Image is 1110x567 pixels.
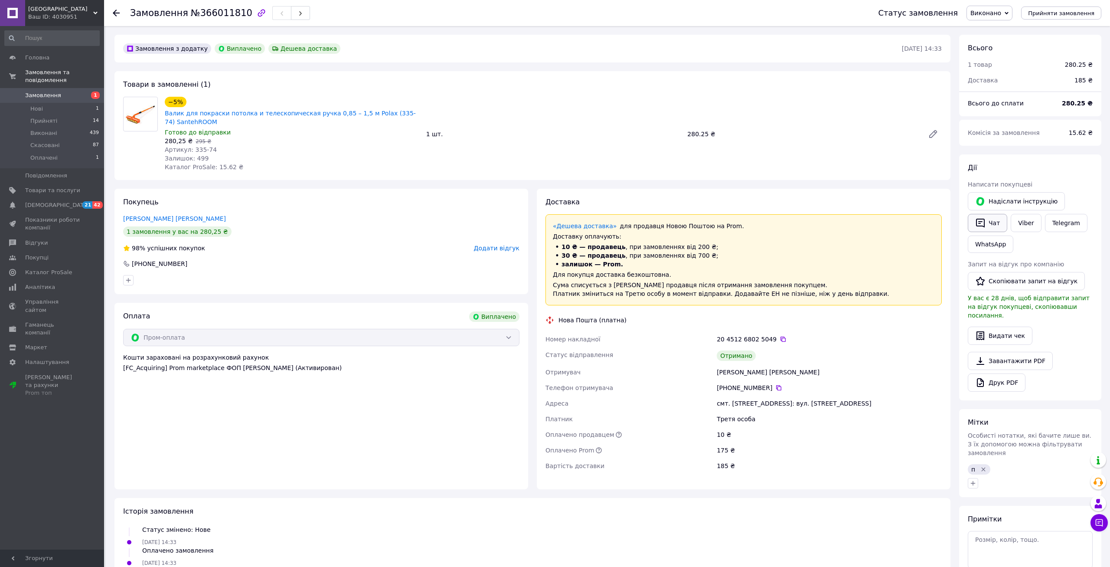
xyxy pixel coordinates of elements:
[123,226,232,237] div: 1 замовлення у вас на 280,25 ₴
[25,216,80,232] span: Показники роботи компанії
[545,447,594,454] span: Оплачено Prom
[715,364,943,380] div: [PERSON_NAME] [PERSON_NAME]
[968,129,1040,136] span: Комісія за замовлення
[25,69,104,84] span: Замовлення та повідомлення
[545,416,573,423] span: Платник
[123,364,519,372] div: [FC_Acquiring] Prom marketplace ФОП [PERSON_NAME] (Активирован)
[553,281,934,298] div: Сума списується з [PERSON_NAME] продавця після отримання замовлення покупцем. Платник зміниться н...
[968,164,977,172] span: Дії
[25,239,48,247] span: Відгуки
[717,335,942,344] div: 20 4512 6802 5049
[902,45,942,52] time: [DATE] 14:33
[25,54,49,62] span: Головна
[1011,214,1041,232] a: Viber
[91,92,100,99] span: 1
[423,128,684,140] div: 1 шт.
[30,105,43,113] span: Нові
[165,110,416,125] a: Валик для покраски потолка и телескопическая ручка 0,85 – 1,5 м Polax (335-74) SantehROOM
[1069,129,1093,136] span: 15.62 ₴
[968,44,992,52] span: Всього
[28,5,93,13] span: SANTEH ROOM
[469,311,519,322] div: Виплачено
[715,396,943,411] div: смт. [STREET_ADDRESS]: вул. [STREET_ADDRESS]
[715,411,943,427] div: Третя особа
[968,192,1065,210] button: Надіслати інструкцію
[165,129,231,136] span: Готово до відправки
[124,100,157,128] img: Валик для покраски потолка и телескопическая ручка 0,85 – 1,5 м Polax (335-74) SantehROOM
[93,141,99,149] span: 87
[25,389,80,397] div: Prom топ
[1069,71,1098,90] div: 185 ₴
[545,336,601,343] span: Номер накладної
[971,466,975,473] span: п
[968,418,989,426] span: Мітки
[123,244,205,252] div: успішних покупок
[553,243,934,251] li: , при замовленнях від 200 ₴;
[30,141,60,149] span: Скасовані
[123,312,150,320] span: Оплата
[717,383,942,392] div: [PHONE_NUMBER]
[96,105,99,113] span: 1
[715,427,943,442] div: 10 ₴
[545,431,614,438] span: Оплачено продавцем
[968,515,1002,523] span: Примітки
[215,43,265,54] div: Виплачено
[562,261,623,268] span: залишок — Prom.
[25,201,89,209] span: [DEMOGRAPHIC_DATA]
[545,369,581,376] span: Отримувач
[1090,514,1108,531] button: Чат з покупцем
[1028,10,1094,16] span: Прийняти замовлення
[562,252,626,259] span: 30 ₴ — продавець
[553,223,617,229] a: «Дешева доставка»
[25,374,80,397] span: [PERSON_NAME] та рахунки
[715,458,943,474] div: 185 ₴
[142,518,176,524] span: [DATE] 14:33
[717,351,756,361] div: Отримано
[96,154,99,162] span: 1
[123,215,226,222] a: [PERSON_NAME] [PERSON_NAME]
[553,270,934,279] div: Для покупця доставка безкоштовна.
[131,259,188,268] div: [PHONE_NUMBER]
[142,546,213,555] div: Оплачено замовлення
[165,146,217,153] span: Артикул: 335-74
[142,560,176,566] span: [DATE] 14:33
[191,8,252,18] span: №366011810
[968,432,1091,456] span: Особисті нотатки, які бачите лише ви. З їх допомогою можна фільтрувати замовлення
[90,129,99,137] span: 439
[553,222,934,230] div: для продавця Новою Поштою на Prom.
[968,61,992,68] span: 1 товар
[968,327,1032,345] button: Видати чек
[123,198,159,206] span: Покупець
[25,321,80,337] span: Гаманець компанії
[82,201,92,209] span: 21
[968,261,1064,268] span: Запит на відгук про компанію
[4,30,100,46] input: Пошук
[123,353,519,372] div: Кошти зараховані на розрахунковий рахунок
[268,43,340,54] div: Дешева доставка
[196,138,211,144] span: 295 ₴
[1062,100,1093,107] b: 280.25 ₴
[1021,7,1101,20] button: Прийняти замовлення
[970,10,1001,16] span: Виконано
[165,155,209,162] span: Залишок: 499
[968,295,1090,319] span: У вас є 28 днів, щоб відправити запит на відгук покупцеві, скопіювавши посилання.
[474,245,519,252] span: Додати відгук
[562,243,626,250] span: 10 ₴ — продавець
[968,236,1013,253] a: WhatsApp
[968,77,998,84] span: Доставка
[980,466,987,473] svg: Видалити мітку
[28,13,104,21] div: Ваш ID: 4030951
[30,117,57,125] span: Прийняті
[113,9,120,17] div: Повернутися назад
[545,351,613,358] span: Статус відправлення
[968,272,1085,290] button: Скопіювати запит на відгук
[123,507,193,515] span: Історія замовлення
[165,164,243,170] span: Каталог ProSale: 15.62 ₴
[968,181,1032,188] span: Написати покупцеві
[92,201,102,209] span: 42
[30,154,58,162] span: Оплачені
[25,254,49,262] span: Покупці
[924,125,942,143] a: Редагувати
[968,352,1053,370] a: Завантажити PDF
[25,269,72,276] span: Каталог ProSale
